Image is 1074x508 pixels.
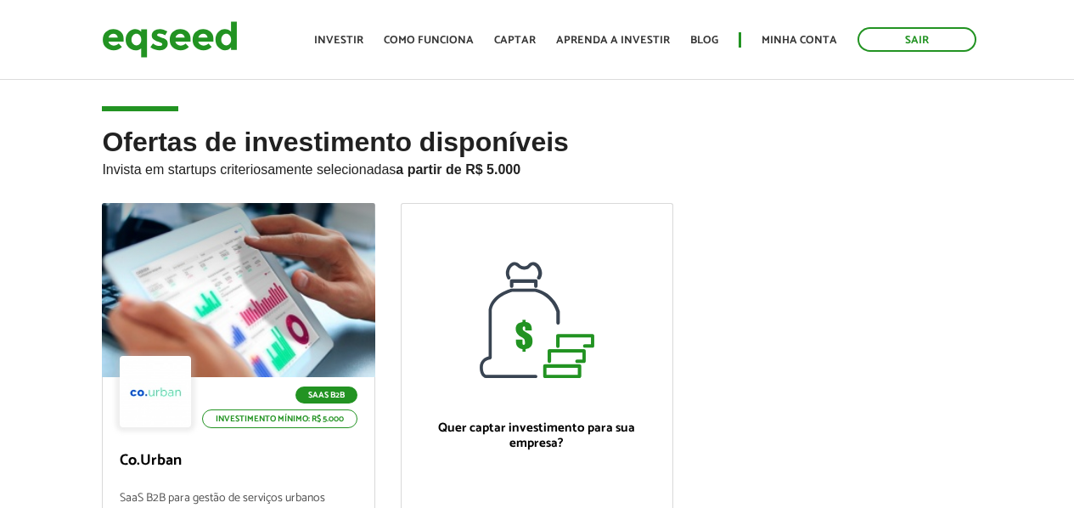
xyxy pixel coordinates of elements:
a: Blog [690,35,718,46]
p: Investimento mínimo: R$ 5.000 [202,409,357,428]
p: Invista em startups criteriosamente selecionadas [102,157,971,178]
h2: Ofertas de investimento disponíveis [102,127,971,203]
p: SaaS B2B [295,387,357,404]
a: Captar [494,35,536,46]
a: Como funciona [384,35,474,46]
a: Minha conta [762,35,837,46]
a: Investir [314,35,363,46]
p: Co.Urban [120,452,357,471]
a: Sair [858,27,976,52]
strong: a partir de R$ 5.000 [396,162,520,177]
img: EqSeed [102,17,238,62]
a: Aprenda a investir [556,35,670,46]
p: Quer captar investimento para sua empresa? [419,421,655,451]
